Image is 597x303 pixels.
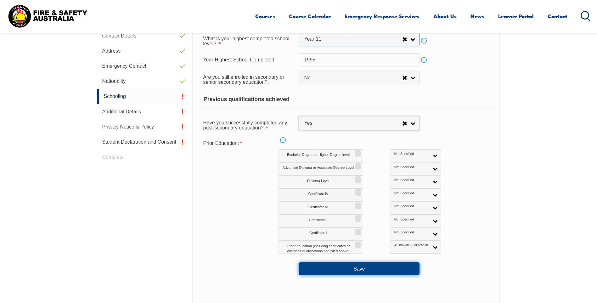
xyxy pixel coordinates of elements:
label: Bachelor Degree or Higher Degree level [279,149,363,162]
a: Nationality [97,74,189,89]
span: What is your highest completed school level?: [203,36,289,46]
a: Emergency Response Services [345,8,420,25]
div: Year Highest School Completed: [198,54,299,66]
a: Schooling [97,89,189,104]
a: Additional Details [97,104,189,119]
span: Have you successfully completed any post-secondary education?: [203,120,287,130]
div: Prior Education is required. [198,137,299,149]
span: No [304,75,402,81]
a: Privacy Notice & Policy [97,119,189,134]
input: YYYY [299,53,420,66]
a: Courses [255,8,275,25]
a: Course Calendar [289,8,331,25]
a: About Us [433,8,457,25]
div: What is your highest completed school level? is required. [198,32,299,49]
span: Are you still enrolled in secondary or senior secondary education?: [203,74,284,85]
a: Info [420,55,428,64]
label: Certificate III [279,202,363,214]
label: Certificate I [279,228,363,241]
a: Address [97,43,189,59]
span: Not Specified [394,217,429,222]
label: Certificate IV [279,188,363,201]
a: Learner Portal [498,8,534,25]
span: Not Specified [394,230,429,235]
button: Save [299,262,420,275]
label: Other education (including certificates or overseas qualifications not listed above) [279,241,363,254]
span: Not Specified [394,204,429,209]
label: Certificate II [279,214,363,227]
span: Australian Qualification [394,243,429,248]
a: Info [279,136,287,145]
a: Emergency Contact [97,59,189,74]
span: Yes [304,120,402,127]
label: Diploma Level [279,175,363,188]
a: News [470,8,484,25]
span: Not Specified [394,191,429,196]
span: Not Specified [394,152,429,156]
a: Student Declaration and Consent [97,134,189,150]
span: Not Specified [394,165,429,169]
label: Advanced Diploma or Associate Degree Level [279,162,363,175]
span: Not Specified [394,178,429,182]
span: Year 11 [304,36,402,43]
div: Previous qualifications achieved [198,92,494,107]
div: Have you successfully completed any post-secondary education? is required. [198,116,299,134]
a: Info [420,36,428,45]
a: Contact [548,8,567,25]
a: Contact Details [97,28,189,43]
